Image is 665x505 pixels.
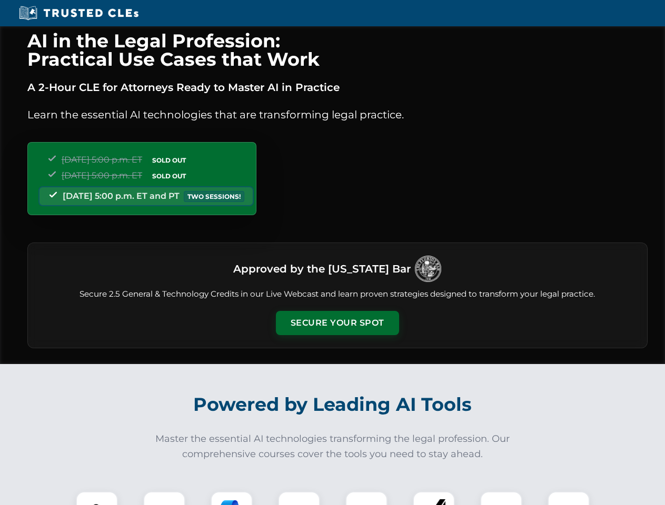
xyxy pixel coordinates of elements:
p: A 2-Hour CLE for Attorneys Ready to Master AI in Practice [27,79,648,96]
p: Master the essential AI technologies transforming the legal profession. Our comprehensive courses... [148,431,517,462]
span: [DATE] 5:00 p.m. ET [62,155,142,165]
h2: Powered by Leading AI Tools [41,386,624,423]
span: [DATE] 5:00 p.m. ET [62,170,142,180]
img: Trusted CLEs [16,5,142,21]
p: Secure 2.5 General & Technology Credits in our Live Webcast and learn proven strategies designed ... [41,288,634,300]
span: SOLD OUT [148,170,190,181]
p: Learn the essential AI technologies that are transforming legal practice. [27,106,648,123]
h3: Approved by the [US_STATE] Bar [233,259,411,278]
span: SOLD OUT [148,155,190,166]
img: Logo [415,256,441,282]
button: Secure Your Spot [276,311,399,335]
h1: AI in the Legal Profession: Practical Use Cases that Work [27,32,648,68]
